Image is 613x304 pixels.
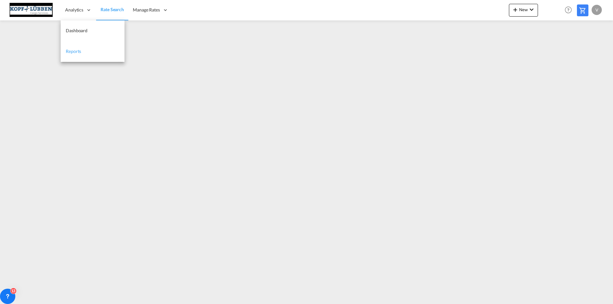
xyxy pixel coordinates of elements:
div: Help [563,4,577,16]
span: Dashboard [66,28,87,33]
a: Reports [61,41,125,62]
span: Manage Rates [133,7,160,13]
md-icon: icon-chevron-down [528,6,535,13]
md-icon: icon-plus 400-fg [511,6,519,13]
span: Rate Search [101,7,124,12]
div: v [592,5,602,15]
span: New [511,7,535,12]
a: Dashboard [61,20,125,41]
span: Help [563,4,574,15]
span: Analytics [65,7,83,13]
img: 25cf3bb0aafc11ee9c4fdbd399af7748.JPG [10,3,53,17]
button: icon-plus 400-fgNewicon-chevron-down [509,4,538,17]
span: Reports [66,48,81,54]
